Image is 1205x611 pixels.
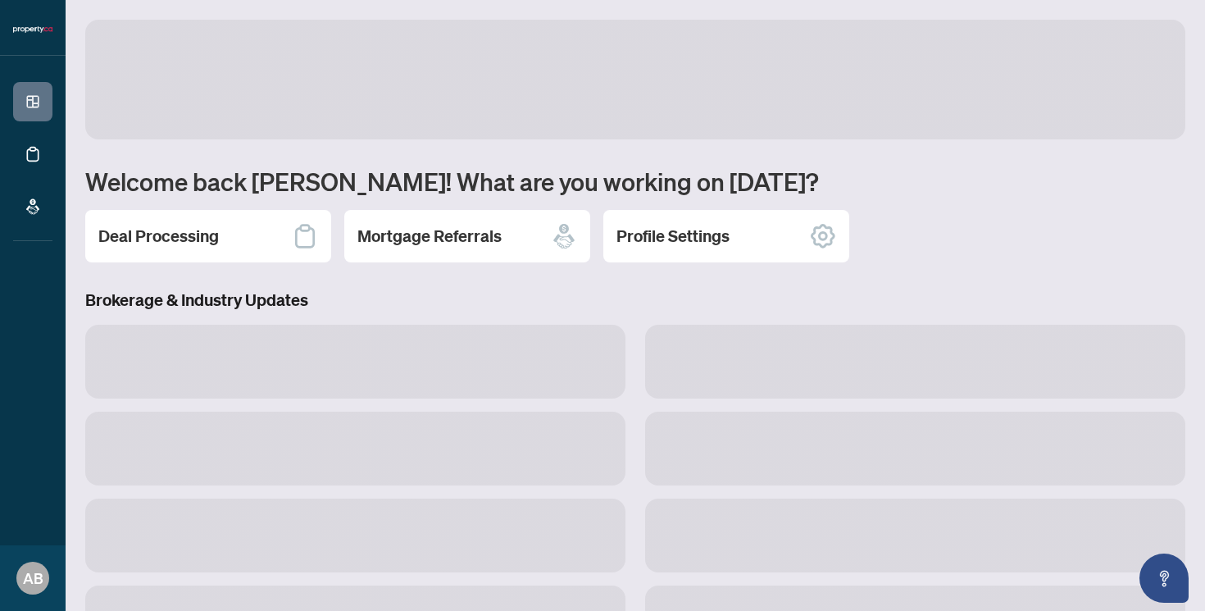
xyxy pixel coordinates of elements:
[98,225,219,248] h2: Deal Processing
[357,225,502,248] h2: Mortgage Referrals
[616,225,730,248] h2: Profile Settings
[13,25,52,34] img: logo
[85,166,1185,197] h1: Welcome back [PERSON_NAME]! What are you working on [DATE]?
[1139,554,1189,603] button: Open asap
[85,289,1185,312] h3: Brokerage & Industry Updates
[23,567,43,590] span: AB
